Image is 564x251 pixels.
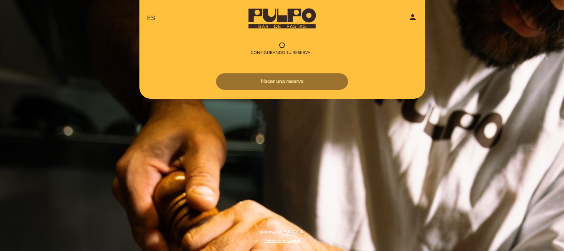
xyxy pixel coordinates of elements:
[283,230,304,234] img: MEITRE
[251,50,314,56] div: Configurando tu reserva...
[216,73,348,90] button: Hacer una reserva
[408,13,417,24] button: person
[236,8,329,29] a: Pulpo - Bar de Pastas
[260,229,281,234] span: powered by
[408,13,417,22] i: person
[260,229,304,234] a: powered by
[264,238,300,244] a: Política de privacidad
